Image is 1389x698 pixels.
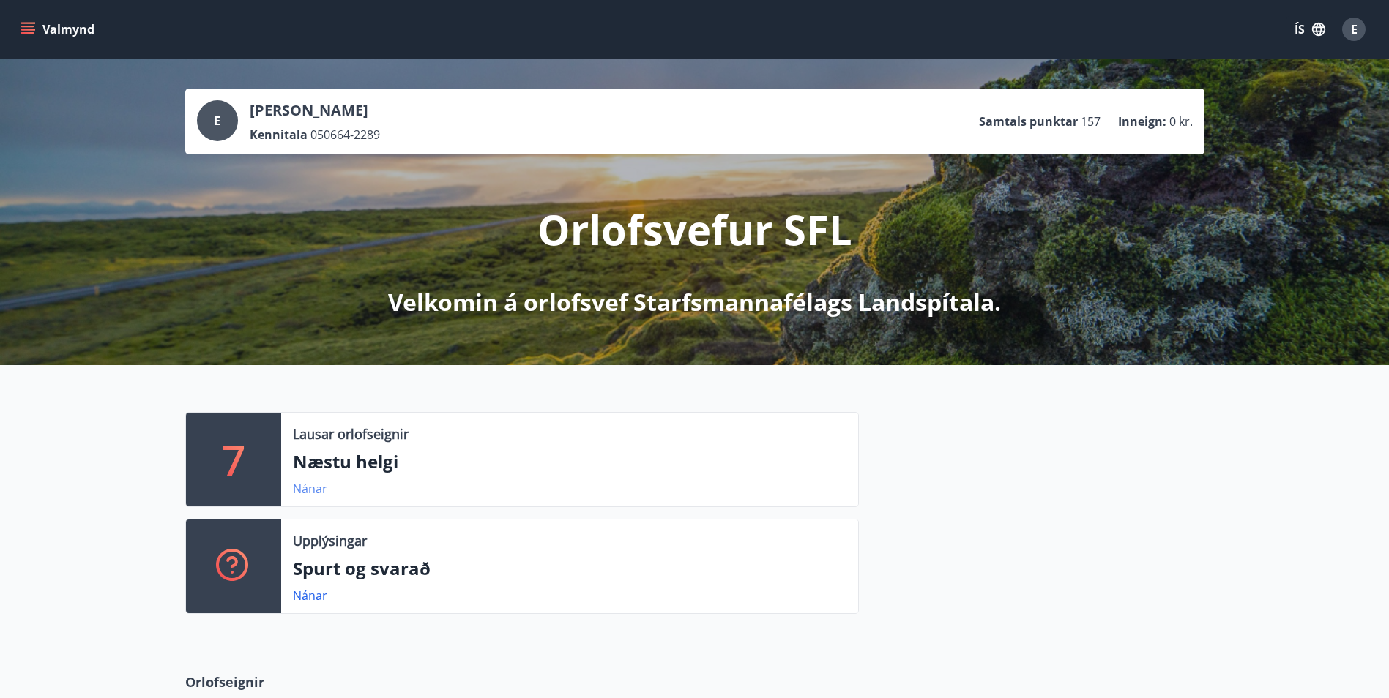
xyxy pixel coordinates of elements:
button: E [1336,12,1371,47]
a: Nánar [293,481,327,497]
p: Næstu helgi [293,449,846,474]
span: 0 kr. [1169,113,1193,130]
p: 7 [222,432,245,487]
a: Nánar [293,588,327,604]
p: [PERSON_NAME] [250,100,380,121]
p: Spurt og svarað [293,556,846,581]
p: Samtals punktar [979,113,1078,130]
p: Inneign : [1118,113,1166,130]
span: 050664-2289 [310,127,380,143]
button: ÍS [1286,16,1333,42]
p: Lausar orlofseignir [293,424,409,443]
button: menu [18,16,100,42]
p: Kennitala [250,127,308,143]
span: E [1351,21,1358,37]
p: Orlofsvefur SFL [537,201,852,257]
span: E [214,113,220,129]
p: Velkomin á orlofsvef Starfsmannafélags Landspítala. [388,286,1001,318]
span: 157 [1081,113,1101,130]
p: Upplýsingar [293,531,367,550]
span: Orlofseignir [185,672,264,691]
